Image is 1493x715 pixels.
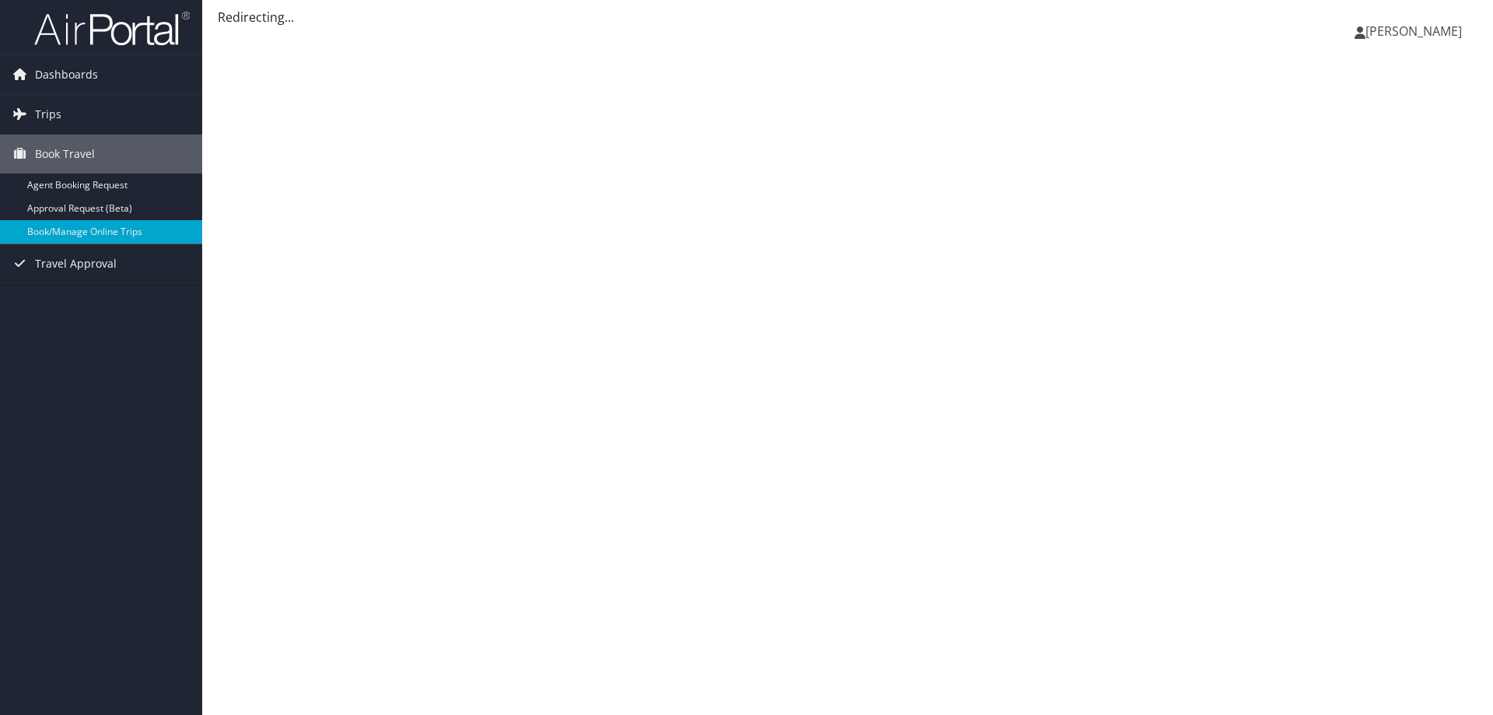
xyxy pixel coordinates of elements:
[1355,8,1477,54] a: [PERSON_NAME]
[35,95,61,134] span: Trips
[218,8,1477,26] div: Redirecting...
[35,244,117,283] span: Travel Approval
[35,55,98,94] span: Dashboards
[35,135,95,173] span: Book Travel
[1365,23,1462,40] span: [PERSON_NAME]
[34,10,190,47] img: airportal-logo.png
